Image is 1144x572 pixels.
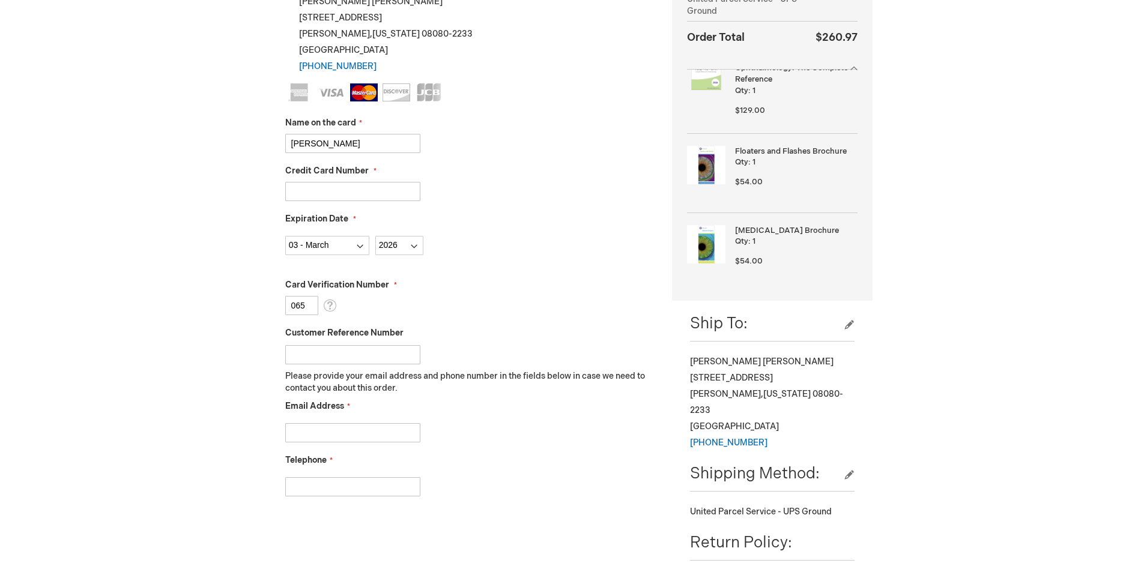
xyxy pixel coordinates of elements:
[735,256,763,266] span: $54.00
[690,354,854,451] div: [PERSON_NAME] [PERSON_NAME] [STREET_ADDRESS] [PERSON_NAME] , 08080-2233 [GEOGRAPHIC_DATA]
[752,157,755,167] span: 1
[383,83,410,101] img: Discover
[299,61,377,71] a: [PHONE_NUMBER]
[285,280,389,290] span: Card Verification Number
[687,146,725,184] img: Floaters and Flashes Brochure
[318,83,345,101] img: Visa
[735,236,748,246] span: Qty
[687,225,725,263] img: Cataract Surgery Brochure
[372,29,420,39] span: [US_STATE]
[285,455,327,465] span: Telephone
[735,106,765,115] span: $129.00
[735,177,763,187] span: $54.00
[690,315,748,333] span: Ship To:
[752,86,755,95] span: 1
[285,370,655,394] p: Please provide your email address and phone number in the fields below in case we need to contact...
[735,157,748,167] span: Qty
[285,118,356,128] span: Name on the card
[285,401,344,411] span: Email Address
[690,465,820,483] span: Shipping Method:
[690,507,832,517] span: United Parcel Service - UPS Ground
[415,83,443,101] img: JCB
[285,328,404,338] span: Customer Reference Number
[752,236,755,246] span: 1
[285,182,420,201] input: Credit Card Number
[285,214,348,224] span: Expiration Date
[285,83,313,101] img: American Express
[687,28,745,46] strong: Order Total
[735,146,854,157] strong: Floaters and Flashes Brochure
[735,86,748,95] span: Qty
[285,296,318,315] input: Card Verification Number
[763,389,811,399] span: [US_STATE]
[350,83,378,101] img: MasterCard
[272,516,455,562] iframe: reCAPTCHA
[735,225,854,236] strong: [MEDICAL_DATA] Brochure
[687,52,725,90] img: 2026 ICD-10-CM for Ophthalmology: The Complete Reference
[816,31,858,44] span: $260.97
[285,166,369,176] span: Credit Card Number
[690,438,767,448] a: [PHONE_NUMBER]
[690,534,792,552] span: Return Policy:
